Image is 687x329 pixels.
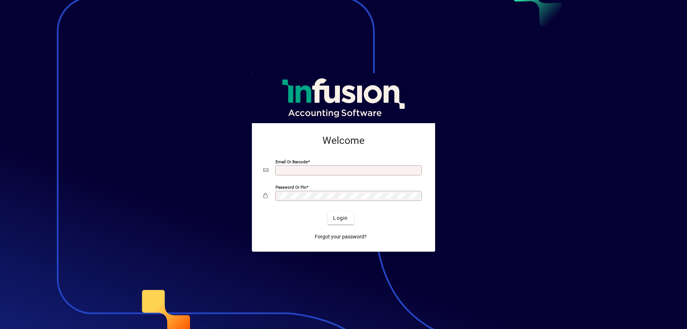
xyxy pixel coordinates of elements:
[333,214,348,222] span: Login
[315,233,367,241] span: Forgot your password?
[276,185,306,190] mat-label: Password or Pin
[276,159,308,164] mat-label: Email or Barcode
[312,230,370,243] a: Forgot your password?
[263,135,424,147] h2: Welcome
[327,212,354,224] button: Login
